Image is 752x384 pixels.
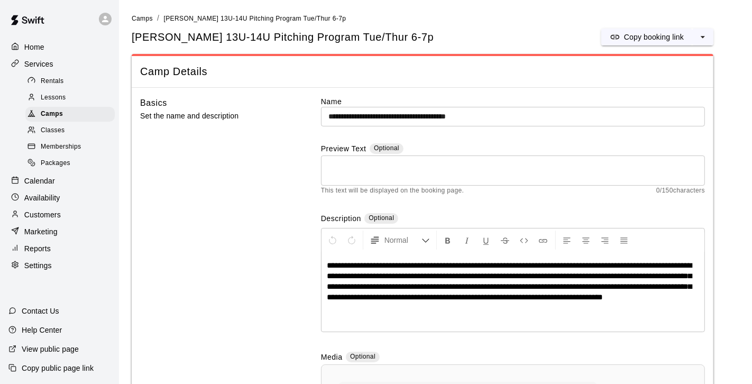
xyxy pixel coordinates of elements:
a: Camps [132,14,153,22]
button: Undo [324,231,342,250]
a: Rentals [25,73,119,89]
button: Insert Code [515,231,533,250]
a: Home [8,39,111,55]
h6: Basics [140,96,167,110]
p: Calendar [24,176,55,186]
span: Classes [41,125,65,136]
div: Memberships [25,140,115,154]
a: Customers [8,207,111,223]
span: Normal [384,235,421,245]
button: Justify Align [615,231,633,250]
div: Lessons [25,90,115,105]
button: Redo [343,231,361,250]
p: View public page [22,344,79,354]
span: Optional [350,353,375,360]
p: Availability [24,193,60,203]
div: Rentals [25,74,115,89]
a: Availability [8,190,111,206]
button: Format Underline [477,231,495,250]
p: Contact Us [22,306,59,316]
p: Settings [24,260,52,271]
a: Settings [8,258,111,273]
a: Packages [25,156,119,172]
a: Reports [8,241,111,257]
label: Preview Text [321,143,366,156]
p: Services [24,59,53,69]
div: Classes [25,123,115,138]
a: Calendar [8,173,111,189]
button: Copy booking link [601,29,692,45]
span: Lessons [41,93,66,103]
h5: [PERSON_NAME] 13U-14U Pitching Program Tue/Thur 6-7p [132,30,434,44]
li: / [157,13,159,24]
a: Services [8,56,111,72]
button: Left Align [558,231,576,250]
button: Insert Link [534,231,552,250]
span: Optional [369,214,394,222]
label: Name [321,96,705,107]
p: Set the name and description [140,109,287,123]
a: Camps [25,106,119,123]
button: Formatting Options [365,231,434,250]
span: Camp Details [140,65,705,79]
span: Optional [374,144,399,152]
button: Right Align [596,231,614,250]
span: Camps [41,109,63,120]
div: split button [601,29,713,45]
a: Marketing [8,224,111,240]
nav: breadcrumb [132,13,739,24]
p: Home [24,42,44,52]
p: Copy public page link [22,363,94,373]
button: Format Italics [458,231,476,250]
span: Rentals [41,76,64,87]
div: Camps [25,107,115,122]
span: Camps [132,15,153,22]
a: Classes [25,123,119,139]
span: 0 / 150 characters [656,186,705,196]
p: Customers [24,209,61,220]
label: Media [321,352,343,364]
label: Description [321,213,361,225]
p: Help Center [22,325,62,335]
span: Memberships [41,142,81,152]
span: [PERSON_NAME] 13U-14U Pitching Program Tue/Thur 6-7p [163,15,346,22]
a: Lessons [25,89,119,106]
button: Format Bold [439,231,457,250]
span: Packages [41,158,70,169]
button: select merge strategy [692,29,713,45]
p: Marketing [24,226,58,237]
p: Copy booking link [624,32,684,42]
button: Format Strikethrough [496,231,514,250]
a: Memberships [25,139,119,156]
span: This text will be displayed on the booking page. [321,186,464,196]
p: Reports [24,243,51,254]
div: Packages [25,156,115,171]
button: Center Align [577,231,595,250]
